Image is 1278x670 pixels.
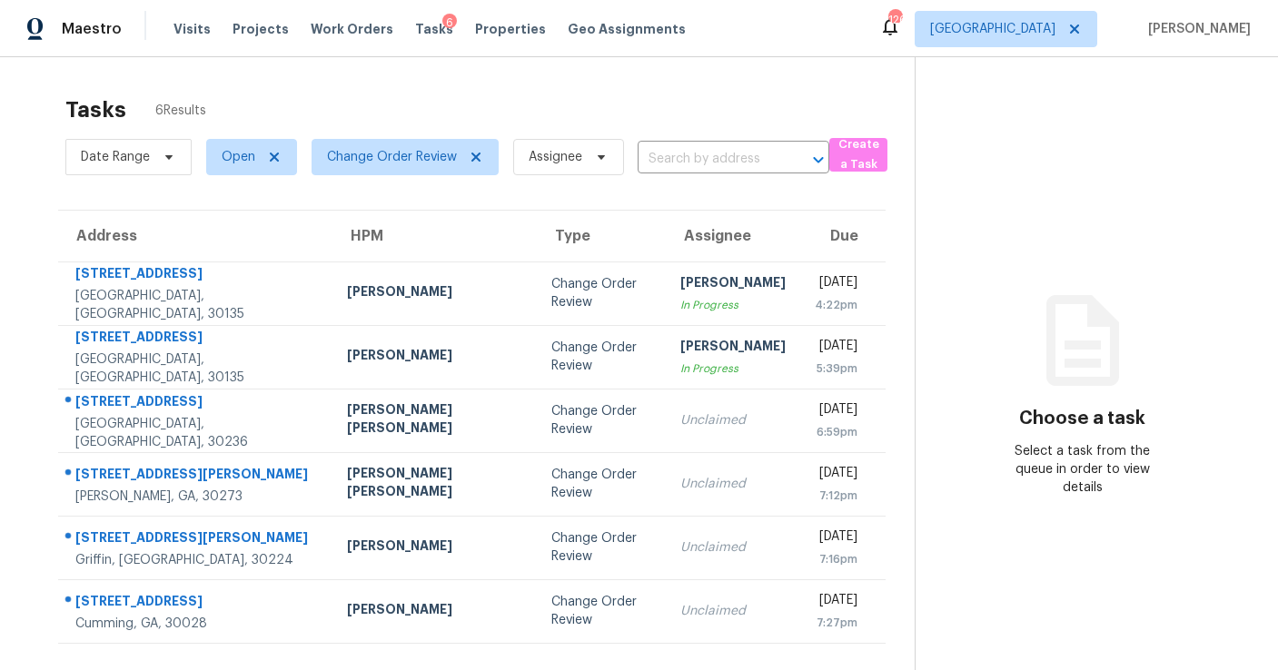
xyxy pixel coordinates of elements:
div: [GEOGRAPHIC_DATA], [GEOGRAPHIC_DATA], 30236 [75,415,318,451]
div: Change Order Review [551,593,651,629]
button: Open [806,147,831,172]
span: Projects [233,20,289,38]
span: Visits [173,20,211,38]
div: Change Order Review [551,275,651,311]
span: Work Orders [311,20,393,38]
div: [GEOGRAPHIC_DATA], [GEOGRAPHIC_DATA], 30135 [75,287,318,323]
div: 7:16pm [815,550,857,568]
th: HPM [332,211,537,261]
span: Date Range [81,148,150,166]
span: [GEOGRAPHIC_DATA] [930,20,1055,38]
div: [GEOGRAPHIC_DATA], [GEOGRAPHIC_DATA], 30135 [75,350,318,387]
div: Cumming, GA, 30028 [75,615,318,633]
span: Create a Task [838,134,878,176]
div: [PERSON_NAME] [680,273,786,296]
div: [STREET_ADDRESS] [75,392,318,415]
div: 6:59pm [815,423,857,441]
span: Tasks [415,23,453,35]
span: Geo Assignments [568,20,686,38]
div: [PERSON_NAME] [347,600,522,623]
div: [DATE] [815,464,857,487]
span: Properties [475,20,546,38]
th: Address [58,211,332,261]
div: 7:12pm [815,487,857,505]
div: 4:22pm [815,296,857,314]
div: [DATE] [815,273,857,296]
div: Griffin, [GEOGRAPHIC_DATA], 30224 [75,551,318,569]
div: [STREET_ADDRESS][PERSON_NAME] [75,528,318,551]
div: [PERSON_NAME] [347,537,522,559]
div: [PERSON_NAME] [PERSON_NAME] [347,464,522,505]
div: Unclaimed [680,538,786,557]
div: 6 [442,14,457,32]
input: Search by address [638,145,778,173]
span: Change Order Review [327,148,457,166]
div: [DATE] [815,400,857,423]
div: In Progress [680,296,786,314]
span: Open [222,148,255,166]
h3: Choose a task [1019,409,1145,428]
th: Due [800,211,886,261]
div: [STREET_ADDRESS][PERSON_NAME] [75,465,318,488]
div: 7:27pm [815,614,857,632]
div: In Progress [680,360,786,378]
div: 126 [888,11,901,29]
div: Change Order Review [551,402,651,438]
div: Change Order Review [551,466,651,502]
div: [PERSON_NAME] [PERSON_NAME] [347,400,522,441]
div: Unclaimed [680,602,786,620]
div: 5:39pm [815,360,857,378]
th: Assignee [666,211,800,261]
div: Change Order Review [551,529,651,566]
span: [PERSON_NAME] [1141,20,1251,38]
div: Select a task from the queue in order to view details [999,442,1165,497]
div: Change Order Review [551,339,651,375]
div: [DATE] [815,337,857,360]
div: [PERSON_NAME] [347,346,522,369]
div: [PERSON_NAME] [680,337,786,360]
div: Unclaimed [680,411,786,429]
span: Maestro [62,20,122,38]
div: [PERSON_NAME] [347,282,522,305]
h2: Tasks [65,101,126,119]
button: Create a Task [829,138,887,172]
div: [STREET_ADDRESS] [75,328,318,350]
th: Type [537,211,666,261]
div: [PERSON_NAME], GA, 30273 [75,488,318,506]
span: Assignee [529,148,582,166]
div: [STREET_ADDRESS] [75,264,318,287]
span: 6 Results [155,102,206,120]
div: Unclaimed [680,475,786,493]
div: [DATE] [815,527,857,550]
div: [DATE] [815,591,857,614]
div: [STREET_ADDRESS] [75,592,318,615]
